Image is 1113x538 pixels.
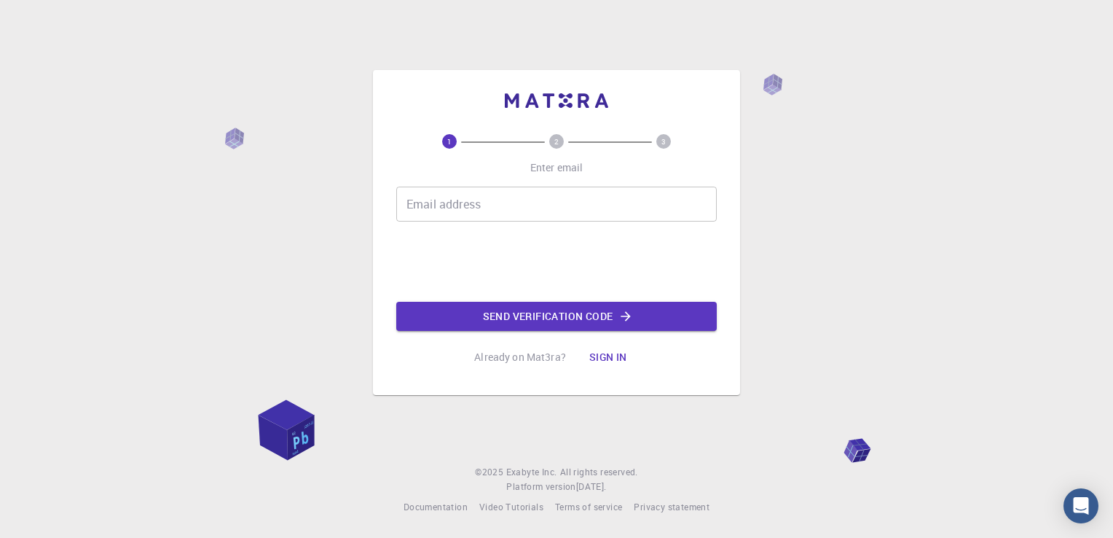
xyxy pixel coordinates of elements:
p: Already on Mat3ra? [474,350,566,364]
a: Terms of service [555,500,622,515]
span: [DATE] . [576,480,607,492]
a: Documentation [404,500,468,515]
div: Open Intercom Messenger [1063,488,1098,523]
button: Sign in [578,343,639,372]
text: 2 [554,136,559,147]
span: Documentation [404,501,468,512]
button: Send verification code [396,302,717,331]
span: Privacy statement [634,501,709,512]
text: 1 [447,136,452,147]
a: Exabyte Inc. [506,465,557,480]
a: [DATE]. [576,480,607,494]
span: Platform version [506,480,575,494]
p: Enter email [530,160,583,175]
span: Terms of service [555,501,622,512]
a: Privacy statement [634,500,709,515]
span: Exabyte Inc. [506,466,557,477]
span: © 2025 [475,465,506,480]
text: 3 [661,136,666,147]
span: Video Tutorials [479,501,543,512]
iframe: reCAPTCHA [446,233,667,290]
span: All rights reserved. [560,465,638,480]
a: Video Tutorials [479,500,543,515]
